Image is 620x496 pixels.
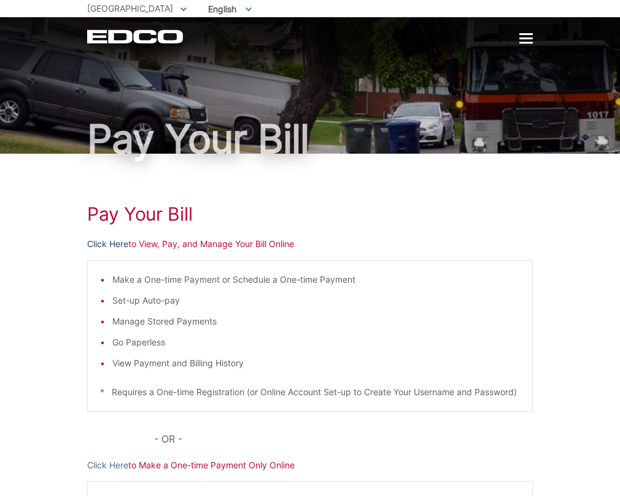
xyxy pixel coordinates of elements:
[112,315,520,328] li: Manage Stored Payments
[87,237,128,251] a: Click Here
[112,336,520,349] li: Go Paperless
[100,385,520,399] p: * Requires a One-time Registration (or Online Account Set-up to Create Your Username and Password)
[112,294,520,307] li: Set-up Auto-pay
[87,459,533,472] p: to Make a One-time Payment Only Online
[87,30,185,44] a: EDCD logo. Return to the homepage.
[87,203,533,225] h1: Pay Your Bill
[154,430,533,447] p: - OR -
[87,237,533,251] p: to View, Pay, and Manage Your Bill Online
[112,273,520,286] li: Make a One-time Payment or Schedule a One-time Payment
[112,356,520,370] li: View Payment and Billing History
[87,459,128,472] a: Click Here
[87,119,533,159] h1: Pay Your Bill
[87,3,173,14] span: [GEOGRAPHIC_DATA]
